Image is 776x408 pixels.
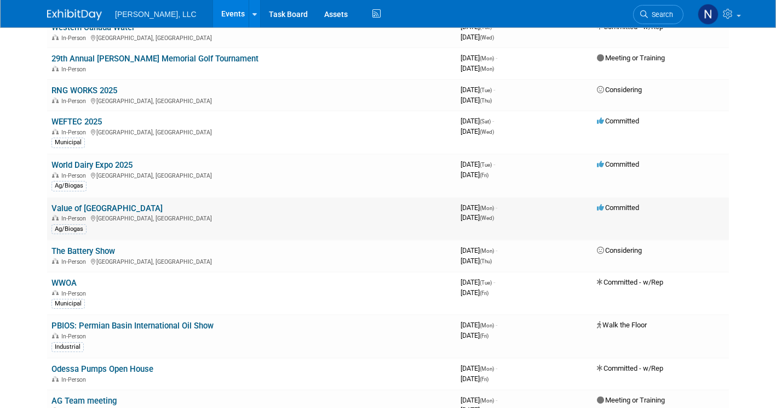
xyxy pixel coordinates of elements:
[51,342,84,352] div: Industrial
[51,321,214,331] a: PBIOS: Permian Basin International Oil Show
[461,257,492,265] span: [DATE]
[492,117,494,125] span: -
[51,127,452,136] div: [GEOGRAPHIC_DATA], [GEOGRAPHIC_DATA]
[480,398,494,404] span: (Mon)
[461,54,497,62] span: [DATE]
[480,162,492,168] span: (Tue)
[698,4,718,25] img: Nate Closner
[480,35,494,41] span: (Wed)
[493,22,495,31] span: -
[115,10,197,19] span: [PERSON_NAME], LLC
[461,396,497,404] span: [DATE]
[597,364,663,372] span: Committed - w/Rep
[51,96,452,105] div: [GEOGRAPHIC_DATA], [GEOGRAPHIC_DATA]
[597,54,665,62] span: Meeting or Training
[461,203,497,212] span: [DATE]
[480,322,494,328] span: (Mon)
[480,376,488,382] span: (Fri)
[461,127,494,135] span: [DATE]
[61,333,89,340] span: In-Person
[52,376,59,382] img: In-Person Event
[61,129,89,136] span: In-Person
[61,215,89,222] span: In-Person
[461,33,494,41] span: [DATE]
[493,86,495,94] span: -
[461,160,495,168] span: [DATE]
[61,66,89,73] span: In-Person
[461,278,495,286] span: [DATE]
[480,333,488,339] span: (Fri)
[480,280,492,286] span: (Tue)
[496,396,497,404] span: -
[597,160,639,168] span: Committed
[493,278,495,286] span: -
[461,321,497,329] span: [DATE]
[51,22,135,32] a: Western Canada Water
[597,246,642,254] span: Considering
[461,86,495,94] span: [DATE]
[61,290,89,297] span: In-Person
[461,117,494,125] span: [DATE]
[51,246,115,256] a: The Battery Show
[461,171,488,179] span: [DATE]
[461,96,492,104] span: [DATE]
[496,321,497,329] span: -
[51,396,117,406] a: AG Team meeting
[47,9,102,20] img: ExhibitDay
[480,248,494,254] span: (Mon)
[52,66,59,71] img: In-Person Event
[597,396,665,404] span: Meeting or Training
[480,172,488,178] span: (Fri)
[597,278,663,286] span: Committed - w/Rep
[493,160,495,168] span: -
[597,321,647,329] span: Walk the Floor
[61,98,89,105] span: In-Person
[461,331,488,339] span: [DATE]
[51,86,117,95] a: RNG WORKS 2025
[51,138,85,148] div: Municipal
[480,66,494,72] span: (Mon)
[61,172,89,179] span: In-Person
[496,203,497,212] span: -
[52,172,59,178] img: In-Person Event
[480,129,494,135] span: (Wed)
[461,364,497,372] span: [DATE]
[52,129,59,134] img: In-Person Event
[597,86,642,94] span: Considering
[480,258,492,264] span: (Thu)
[52,215,59,220] img: In-Person Event
[51,160,133,170] a: World Dairy Expo 2025
[597,117,639,125] span: Committed
[61,258,89,265] span: In-Person
[461,22,495,31] span: [DATE]
[51,117,102,127] a: WEFTEC 2025
[648,10,673,19] span: Search
[461,375,488,383] span: [DATE]
[461,213,494,222] span: [DATE]
[480,215,494,221] span: (Wed)
[52,98,59,103] img: In-Person Event
[480,290,488,296] span: (Fri)
[61,376,89,383] span: In-Person
[480,118,491,124] span: (Sat)
[461,288,488,297] span: [DATE]
[480,24,492,30] span: (Tue)
[480,366,494,372] span: (Mon)
[480,98,492,104] span: (Thu)
[52,258,59,264] img: In-Person Event
[51,278,77,288] a: WWOA
[496,246,497,254] span: -
[496,364,497,372] span: -
[461,246,497,254] span: [DATE]
[633,5,683,24] a: Search
[51,299,85,309] div: Municipal
[461,64,494,72] span: [DATE]
[52,333,59,338] img: In-Person Event
[51,257,452,265] div: [GEOGRAPHIC_DATA], [GEOGRAPHIC_DATA]
[51,171,452,179] div: [GEOGRAPHIC_DATA], [GEOGRAPHIC_DATA]
[597,203,639,212] span: Committed
[496,54,497,62] span: -
[52,290,59,296] img: In-Person Event
[480,55,494,61] span: (Mon)
[61,35,89,42] span: In-Person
